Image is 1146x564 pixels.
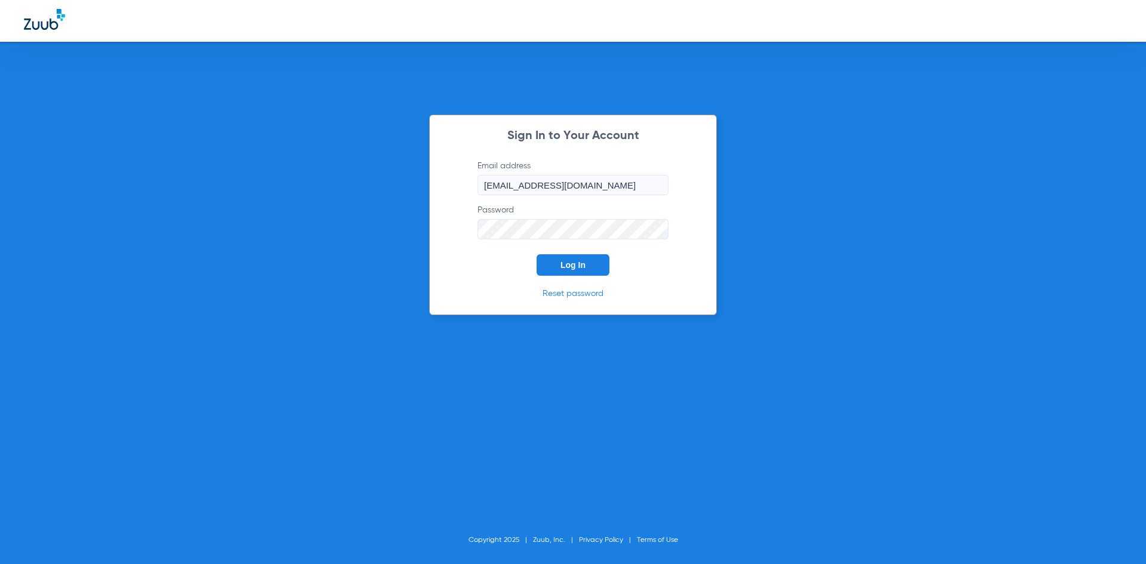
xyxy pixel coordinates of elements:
[24,9,65,30] img: Zuub Logo
[560,260,586,270] span: Log In
[543,289,603,298] a: Reset password
[478,204,668,239] label: Password
[579,537,623,544] a: Privacy Policy
[478,160,668,195] label: Email address
[460,130,686,142] h2: Sign In to Your Account
[637,537,678,544] a: Terms of Use
[478,175,668,195] input: Email address
[478,219,668,239] input: Password
[1086,507,1146,564] iframe: Chat Widget
[533,534,579,546] li: Zuub, Inc.
[537,254,609,276] button: Log In
[469,534,533,546] li: Copyright 2025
